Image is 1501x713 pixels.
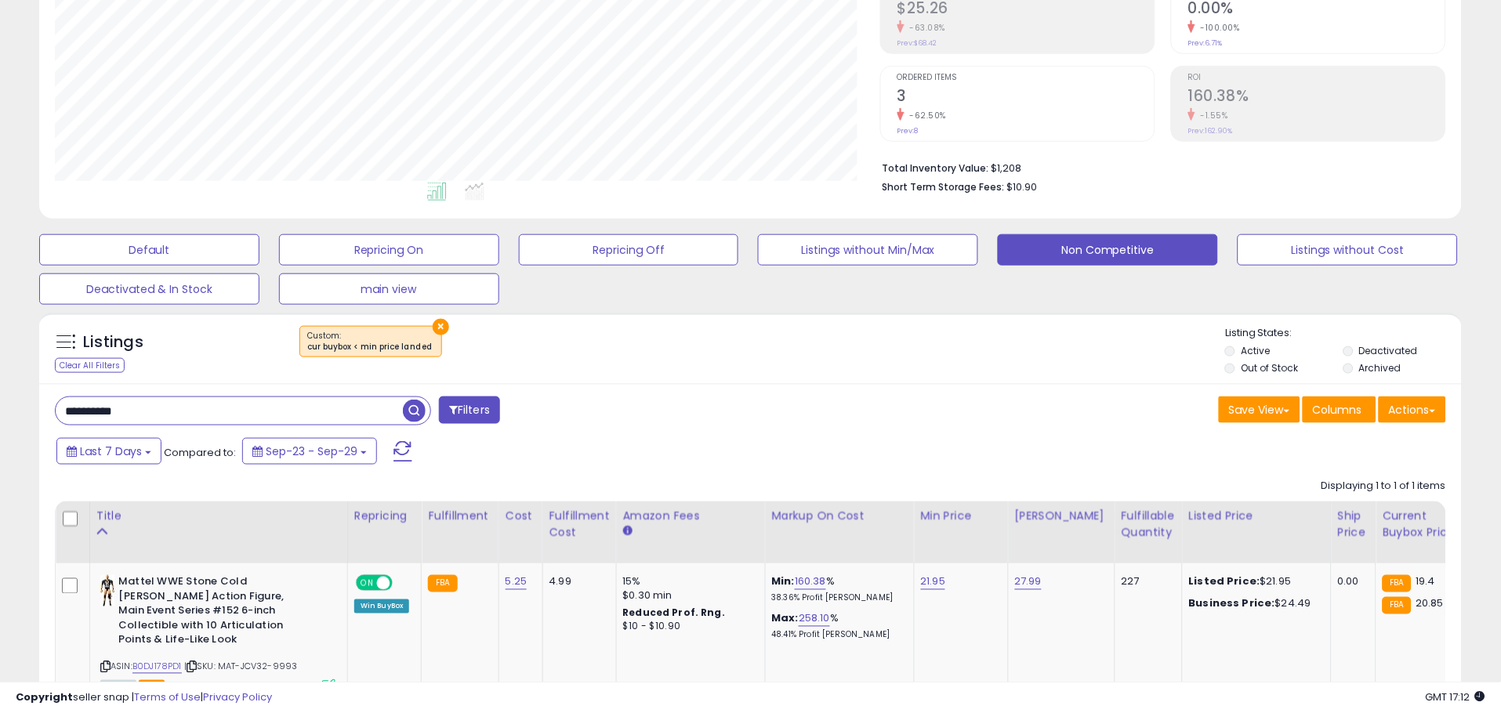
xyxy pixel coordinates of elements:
small: -62.50% [905,110,947,121]
b: Reduced Prof. Rng. [623,606,726,620]
p: Listing States: [1225,326,1462,341]
small: Prev: $68.42 [897,38,937,48]
div: Amazon Fees [623,508,759,524]
div: Min Price [921,508,1002,524]
button: × [433,319,449,335]
label: Deactivated [1359,344,1418,357]
b: Short Term Storage Fees: [883,180,1005,194]
button: Listings without Min/Max [758,234,978,266]
div: seller snap | | [16,690,272,705]
span: Compared to: [164,445,236,460]
a: Terms of Use [134,689,201,704]
div: cur buybox < min price landed [308,342,433,353]
img: 41CzT+4nrLL._SL40_.jpg [100,575,114,606]
button: Repricing Off [519,234,739,266]
div: Fulfillable Quantity [1122,508,1176,541]
div: Listed Price [1189,508,1325,524]
h5: Listings [83,331,143,353]
b: Max: [772,611,799,626]
span: 20.85 [1416,596,1444,611]
small: FBA [428,575,457,592]
button: Save View [1219,396,1300,423]
div: 0.00 [1338,575,1364,589]
span: Sep-23 - Sep-29 [266,443,357,459]
b: Listed Price: [1189,574,1260,589]
span: ON [357,577,377,590]
div: Fulfillment Cost [549,508,610,541]
span: Columns [1313,402,1362,418]
b: Business Price: [1189,596,1275,611]
button: Columns [1303,396,1376,423]
b: Min: [772,574,796,589]
strong: Copyright [16,689,73,704]
span: Ordered Items [897,74,1155,82]
span: Custom: [308,330,433,353]
span: All listings currently available for purchase on Amazon [100,680,136,693]
a: B0DJ178PD1 [132,661,182,674]
div: $10 - $10.90 [623,621,753,634]
small: Prev: 6.71% [1188,38,1223,48]
span: ROI [1188,74,1445,82]
div: 15% [623,575,753,589]
button: Sep-23 - Sep-29 [242,438,377,465]
div: Markup on Cost [772,508,908,524]
h2: 160.38% [1188,87,1445,108]
div: Fulfillment [428,508,491,524]
div: [PERSON_NAME] [1015,508,1108,524]
a: 27.99 [1015,574,1042,590]
p: 48.41% Profit [PERSON_NAME] [772,630,902,641]
div: % [772,612,902,641]
span: 19.4 [1416,574,1435,589]
div: Title [96,508,341,524]
span: Last 7 Days [80,443,142,459]
li: $1,208 [883,157,1434,176]
button: Filters [439,396,500,424]
h2: 3 [897,87,1155,108]
button: Listings without Cost [1238,234,1458,266]
small: Amazon Fees. [623,524,633,538]
small: FBA [1383,575,1412,592]
a: 258.10 [799,611,830,627]
small: Prev: 8 [897,126,919,136]
button: Default [39,234,259,266]
a: 21.95 [921,574,946,590]
a: Privacy Policy [203,689,272,704]
small: -100.00% [1195,22,1240,34]
p: 38.36% Profit [PERSON_NAME] [772,593,902,604]
small: FBA [1383,597,1412,614]
small: Prev: 162.90% [1188,126,1233,136]
button: main view [279,273,499,305]
button: Deactivated & In Stock [39,273,259,305]
span: | SKU: MAT-JCV32-9993 [184,661,298,673]
b: Mattel WWE Stone Cold [PERSON_NAME] Action Figure, Main Event Series #152 6-inch Collectible with... [118,575,309,652]
button: Repricing On [279,234,499,266]
div: 4.99 [549,575,604,589]
button: Non Competitive [998,234,1218,266]
small: -1.55% [1195,110,1228,121]
div: $0.30 min [623,589,753,603]
th: The percentage added to the cost of goods (COGS) that forms the calculator for Min & Max prices. [765,501,914,563]
span: 2025-10-7 17:12 GMT [1426,689,1485,704]
span: $10.90 [1007,179,1038,194]
div: Win BuyBox [354,599,410,613]
div: $21.95 [1189,575,1319,589]
div: 227 [1122,575,1170,589]
div: Ship Price [1338,508,1369,541]
div: % [772,575,902,604]
button: Last 7 Days [56,438,161,465]
a: 5.25 [506,574,528,590]
a: 160.38 [795,574,826,590]
label: Archived [1359,361,1401,375]
span: FBA [139,680,165,693]
b: Total Inventory Value: [883,161,989,175]
small: -63.08% [905,22,946,34]
div: Clear All Filters [55,358,125,373]
div: Repricing [354,508,415,524]
div: $24.49 [1189,597,1319,611]
span: OFF [390,577,415,590]
div: Current Buybox Price [1383,508,1463,541]
div: Cost [506,508,536,524]
label: Out of Stock [1242,361,1299,375]
label: Active [1242,344,1271,357]
button: Actions [1379,396,1446,423]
